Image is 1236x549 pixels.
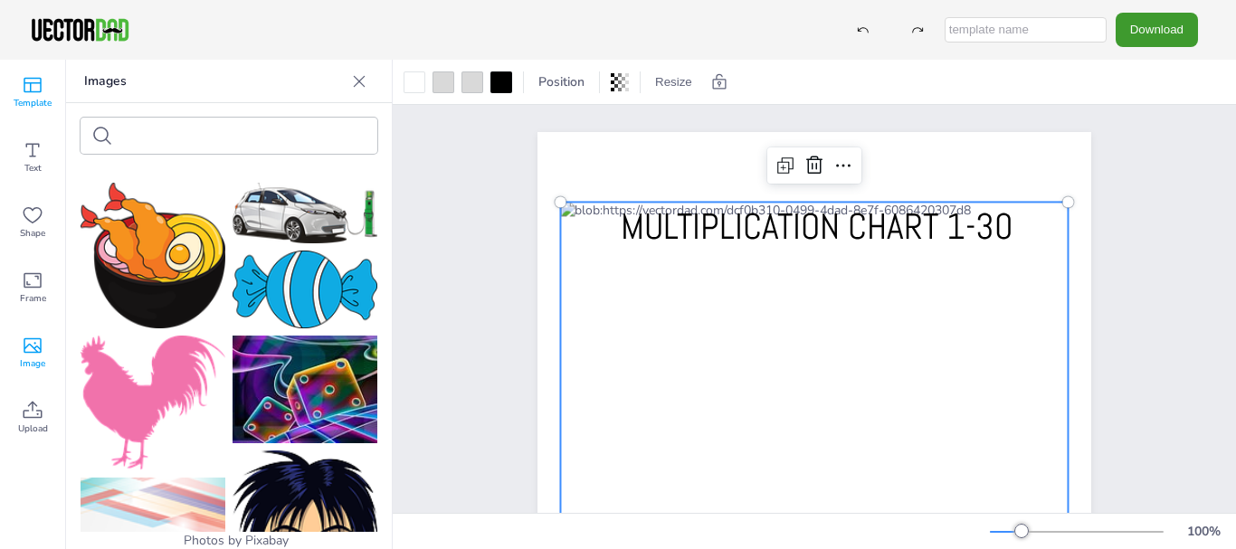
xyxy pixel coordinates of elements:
span: Template [14,96,52,110]
div: 100 % [1182,523,1225,540]
img: noodle-3899206_150.png [81,183,225,328]
button: Download [1116,13,1198,46]
img: car-3321668_150.png [233,183,377,243]
p: Images [84,60,345,103]
span: Frame [20,291,46,306]
div: Photos by [66,532,392,549]
span: Text [24,161,42,175]
img: cock-1893885_150.png [81,336,225,470]
input: template name [945,17,1107,43]
span: Upload [18,421,48,436]
a: Pixabay [245,532,289,549]
span: Shape [20,226,45,241]
img: VectorDad-1.png [29,16,131,43]
span: Image [20,356,45,371]
img: given-67935_150.jpg [233,336,377,443]
span: Position [535,73,588,90]
span: MULTIPLICATION CHART 1-30 [621,204,1013,250]
img: candy-6887678_150.png [233,251,377,327]
button: Resize [648,68,699,97]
